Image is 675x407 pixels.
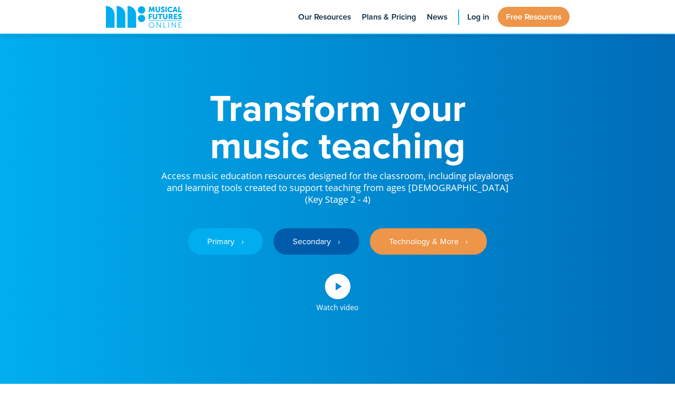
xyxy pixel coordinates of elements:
span: Plans & Pricing [362,11,416,23]
a: Technology & More ‎‏‏‎ ‎ › [370,228,487,255]
p: Access music education resources designed for the classroom, including playalongs and learning to... [160,164,515,206]
span: Our Resources [298,11,351,23]
h1: Transform your music teaching [160,89,515,164]
a: Primary ‎‏‏‎ ‎ › [188,228,263,255]
span: News [427,11,447,23]
a: Free Resources [498,7,570,27]
div: Watch video [316,299,359,311]
a: Secondary ‎‏‏‎ ‎ › [274,228,359,255]
span: Log in [467,11,489,23]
